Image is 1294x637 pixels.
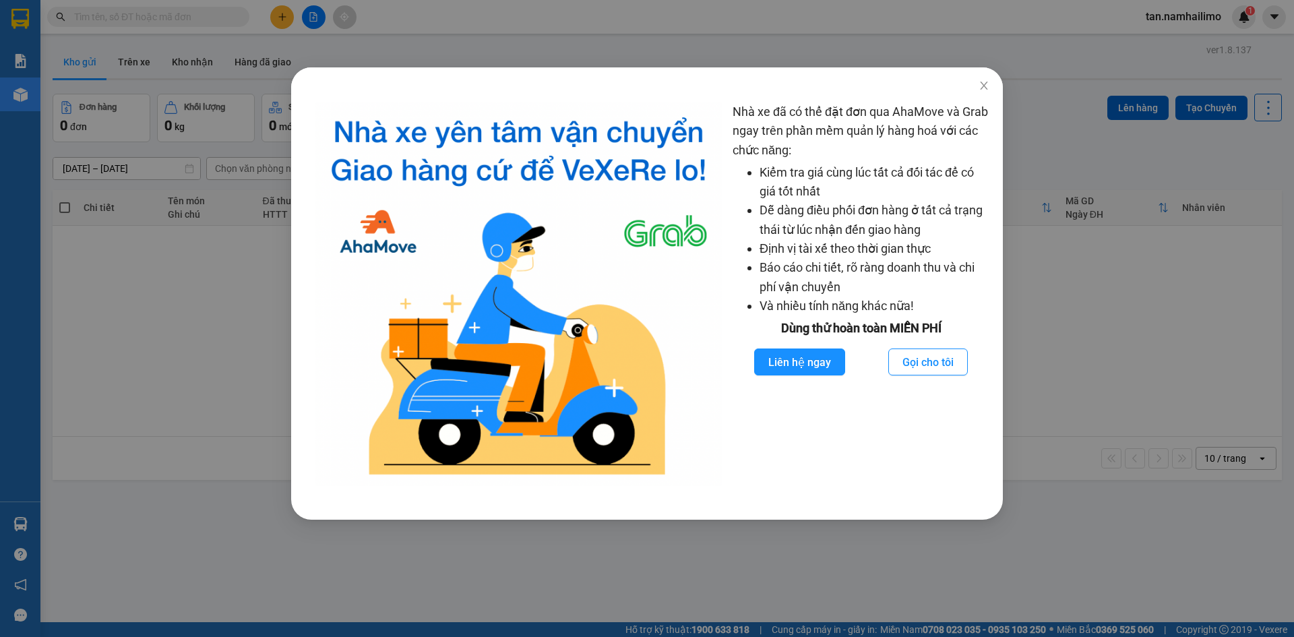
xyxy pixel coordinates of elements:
[888,348,968,375] button: Gọi cho tôi
[760,201,989,239] li: Dễ dàng điều phối đơn hàng ở tất cả trạng thái từ lúc nhận đến giao hàng
[902,354,954,371] span: Gọi cho tôi
[733,319,989,338] div: Dùng thử hoàn toàn MIỄN PHÍ
[760,239,989,258] li: Định vị tài xế theo thời gian thực
[315,102,722,486] img: logo
[760,297,989,315] li: Và nhiều tính năng khác nữa!
[965,67,1003,105] button: Close
[768,354,831,371] span: Liên hệ ngay
[979,80,989,91] span: close
[760,258,989,297] li: Báo cáo chi tiết, rõ ràng doanh thu và chi phí vận chuyển
[733,102,989,486] div: Nhà xe đã có thể đặt đơn qua AhaMove và Grab ngay trên phần mềm quản lý hàng hoá với các chức năng:
[760,163,989,202] li: Kiểm tra giá cùng lúc tất cả đối tác để có giá tốt nhất
[754,348,845,375] button: Liên hệ ngay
